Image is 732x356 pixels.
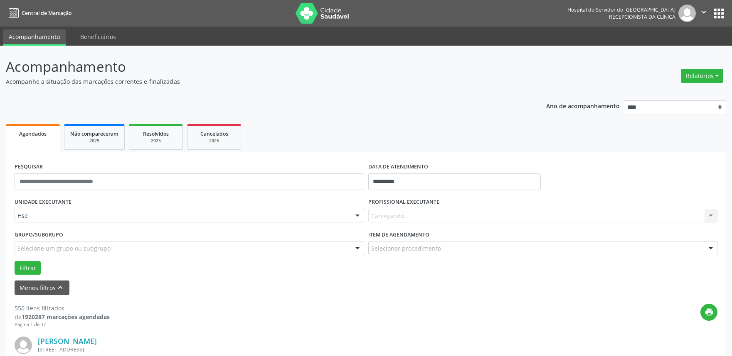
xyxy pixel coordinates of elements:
[19,130,47,137] span: Agendados
[15,261,41,275] button: Filtrar
[3,29,66,46] a: Acompanhamento
[193,138,235,144] div: 2025
[200,130,228,137] span: Cancelados
[712,6,726,21] button: apps
[143,130,169,137] span: Resolvidos
[70,138,118,144] div: 2025
[15,161,43,173] label: PESQUISAR
[681,69,723,83] button: Relatórios
[6,77,510,86] p: Acompanhe a situação das marcações correntes e finalizadas
[368,228,429,241] label: Item de agendamento
[567,6,675,13] div: Hospital do Servidor do [GEOGRAPHIC_DATA]
[15,321,110,328] div: Página 1 de 37
[696,5,712,22] button: 
[15,196,71,209] label: UNIDADE EXECUTANTE
[609,13,675,20] span: Recepcionista da clínica
[368,161,428,173] label: DATA DE ATENDIMENTO
[38,336,97,346] a: [PERSON_NAME]
[678,5,696,22] img: img
[15,312,110,321] div: de
[17,244,111,253] span: Selecione um grupo ou subgrupo
[6,6,71,20] a: Central de Marcação
[56,283,65,292] i: keyboard_arrow_up
[15,280,69,295] button: Menos filtroskeyboard_arrow_up
[135,138,177,144] div: 2025
[700,304,717,321] button: print
[705,307,714,317] i: print
[699,7,708,17] i: 
[368,196,439,209] label: PROFISSIONAL EXECUTANTE
[74,29,122,44] a: Beneficiários
[371,244,441,253] span: Selecionar procedimento
[6,56,510,77] p: Acompanhamento
[70,130,118,137] span: Não compareceram
[17,212,347,220] span: Hse
[22,313,110,321] strong: 1920287 marcações agendadas
[22,10,71,17] span: Central de Marcação
[15,336,32,354] img: img
[38,346,593,353] div: [STREET_ADDRESS]
[15,228,63,241] label: Grupo/Subgrupo
[15,304,110,312] div: 550 itens filtrados
[546,100,620,111] p: Ano de acompanhamento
